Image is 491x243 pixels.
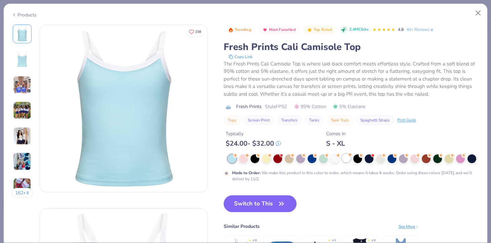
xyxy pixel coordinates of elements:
div: S - XL [326,139,346,148]
img: Front [40,25,207,192]
button: Screen Print [244,115,274,125]
button: Tanks [305,115,323,125]
div: 4.9 [332,238,336,243]
button: Switch to This [224,195,297,212]
span: Top Rated [314,28,332,32]
div: Comes In [326,130,346,137]
div: ★ [328,238,330,241]
span: 5% Elastane [333,103,365,110]
button: Tops [224,115,240,125]
button: Transfers [277,115,302,125]
button: 162+ [11,188,33,198]
span: 238 [195,30,201,34]
img: Front [14,26,30,42]
button: Badge Button [259,26,299,34]
button: copy to clipboard [226,53,255,60]
button: Close [472,7,485,19]
span: 4.8 [398,27,404,32]
img: Trending sort [228,27,233,33]
strong: Made to Order : [232,170,261,176]
div: Similar Products [224,223,260,230]
span: Fresh Prints [236,103,262,110]
div: 4.8 [371,238,375,243]
img: User generated content [13,152,31,171]
img: Top Rated sort [307,27,312,33]
button: Badge Button [224,26,255,34]
div: 4.8 Stars [372,25,395,35]
div: $ 24.00 - $ 32.00 [226,139,281,148]
div: ★ [367,238,370,241]
img: User generated content [13,101,31,119]
span: Most Favorited [269,28,296,32]
span: 95% Cotton [294,103,326,110]
div: ★ [249,238,251,241]
div: Fresh Prints Cali Camisole Top [224,41,480,53]
div: We make this product in this color to order, which means it takes 8 weeks. Order using these colo... [232,170,480,182]
img: Back [14,51,30,67]
a: 40+ Reviews [406,27,434,33]
div: Products [11,11,37,18]
span: Style FP52 [265,103,287,110]
div: Typically [226,130,281,137]
img: User generated content [13,76,31,94]
div: Print Guide [397,117,416,123]
img: Most Favorited sort [262,27,268,33]
span: Trending [235,28,251,32]
img: User generated content [13,178,31,196]
button: Like [186,27,204,37]
div: The Fresh Prints Cali Camisole Top is where laid-back comfort meets effortless style. Crafted fro... [224,60,480,98]
button: Badge Button [303,26,336,34]
img: User generated content [13,127,31,145]
span: 2.4M Clicks [349,27,368,33]
button: Tank Tops [327,115,353,125]
div: See More [399,224,419,230]
img: brand logo [224,104,233,110]
button: Spaghetti Straps [356,115,394,125]
div: 4.8 [253,238,257,243]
